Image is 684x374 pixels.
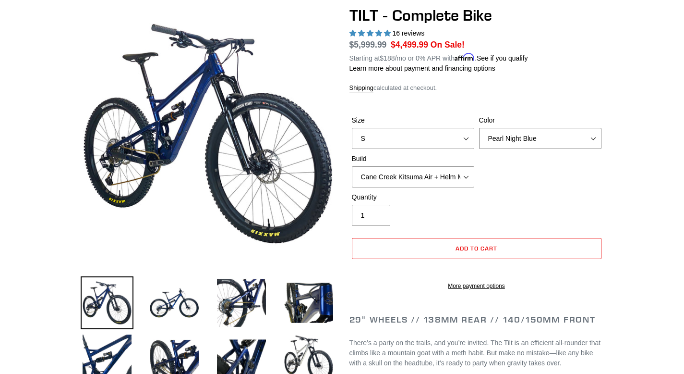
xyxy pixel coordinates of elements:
[392,29,424,37] span: 16 reviews
[148,276,201,329] img: Load image into Gallery viewer, TILT - Complete Bike
[349,64,495,72] a: Learn more about payment and financing options
[352,115,474,125] label: Size
[352,154,474,164] label: Build
[215,276,268,329] img: Load image into Gallery viewer, TILT - Complete Bike
[352,192,474,202] label: Quantity
[81,276,133,329] img: Load image into Gallery viewer, TILT - Complete Bike
[456,245,497,252] span: Add to cart
[349,84,374,92] a: Shipping
[349,83,604,93] div: calculated at checkout.
[455,53,475,61] span: Affirm
[380,54,395,62] span: $188
[431,38,465,51] span: On Sale!
[352,282,601,290] a: More payment options
[349,40,387,50] s: $5,999.99
[477,54,528,62] a: See if you qualify - Learn more about Affirm Financing (opens in modal)
[349,6,604,25] h1: TILT - Complete Bike
[391,40,428,50] span: $4,499.99
[349,51,528,63] p: Starting at /mo or 0% APR with .
[352,238,601,259] button: Add to cart
[349,314,604,325] h2: 29" Wheels // 138mm Rear // 140/150mm Front
[479,115,601,125] label: Color
[282,276,335,329] img: Load image into Gallery viewer, TILT - Complete Bike
[349,29,393,37] span: 5.00 stars
[349,338,604,368] p: There’s a party on the trails, and you’re invited. The Tilt is an efficient all-rounder that clim...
